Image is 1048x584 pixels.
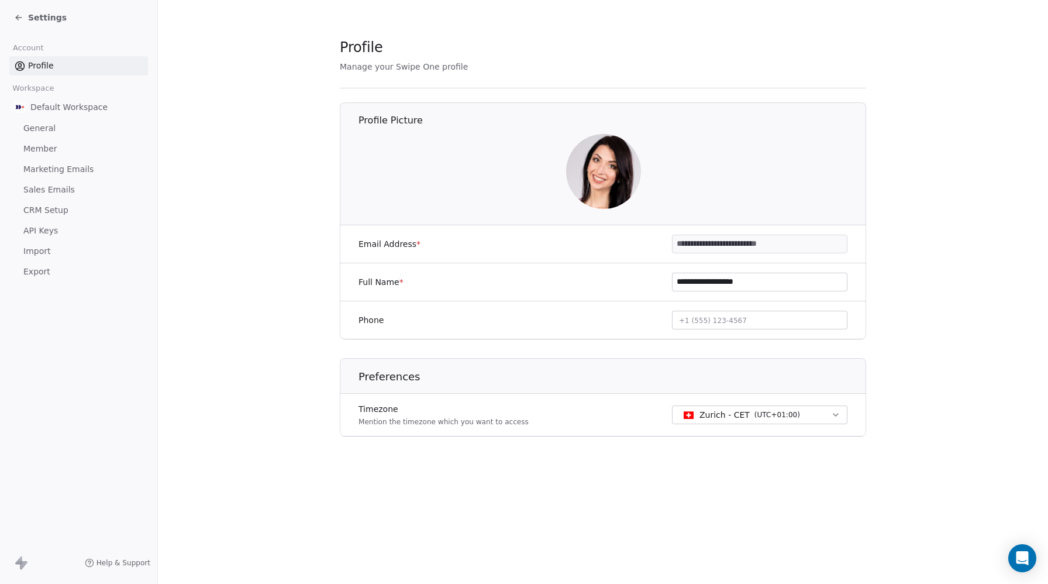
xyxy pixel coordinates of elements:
[14,12,67,23] a: Settings
[754,410,800,420] span: ( UTC+01:00 )
[9,242,148,261] a: Import
[679,317,747,325] span: +1 (555) 123-4567
[28,60,54,72] span: Profile
[9,262,148,281] a: Export
[23,122,56,135] span: General
[358,370,867,384] h1: Preferences
[358,238,420,250] label: Email Address
[8,80,59,97] span: Workspace
[23,143,57,155] span: Member
[23,184,75,196] span: Sales Emails
[9,139,148,159] a: Member
[699,409,750,421] span: Zurich - CET
[340,39,383,56] span: Profile
[358,114,867,127] h1: Profile Picture
[9,221,148,241] a: API Keys
[30,101,108,113] span: Default Workspace
[9,160,148,179] a: Marketing Emails
[96,558,150,568] span: Help & Support
[85,558,150,568] a: Help & Support
[566,134,641,209] img: y20ioNKkpnIL_TwbaL-Q9Dm38r_GwzlUFKNwohZvYnM
[9,180,148,200] a: Sales Emails
[23,204,68,217] span: CRM Setup
[23,225,58,237] span: API Keys
[358,403,529,415] label: Timezone
[358,417,529,427] p: Mention the timezone which you want to access
[340,62,468,71] span: Manage your Swipe One profile
[672,311,847,329] button: +1 (555) 123-4567
[23,163,94,176] span: Marketing Emails
[9,119,148,138] a: General
[672,406,847,424] button: Zurich - CET(UTC+01:00)
[9,201,148,220] a: CRM Setup
[1008,544,1036,572] div: Open Intercom Messenger
[28,12,67,23] span: Settings
[358,276,404,288] label: Full Name
[23,266,50,278] span: Export
[8,39,49,57] span: Account
[14,101,26,113] img: AVATAR%20METASKILL%20-%20Colori%20Positivo.png
[23,245,50,257] span: Import
[9,56,148,75] a: Profile
[358,314,384,326] label: Phone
